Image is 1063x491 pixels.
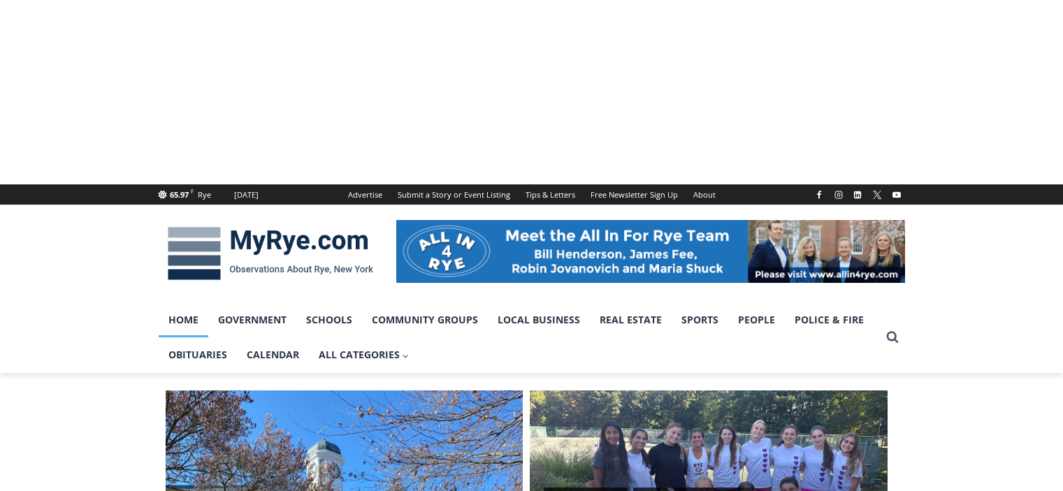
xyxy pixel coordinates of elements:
[296,302,362,337] a: Schools
[309,337,419,372] a: All Categories
[237,337,309,372] a: Calendar
[830,186,847,203] a: Instagram
[518,184,583,205] a: Tips & Letters
[396,220,905,283] img: All in for Rye
[319,347,410,362] span: All Categories
[785,302,874,337] a: Police & Fire
[888,186,905,203] a: YouTube
[159,302,880,373] nav: Primary Navigation
[159,302,208,337] a: Home
[811,186,827,203] a: Facebook
[488,302,590,337] a: Local Business
[170,189,189,200] span: 65.97
[672,302,728,337] a: Sports
[198,189,211,201] div: Rye
[869,186,885,203] a: X
[340,184,390,205] a: Advertise
[686,184,723,205] a: About
[590,302,672,337] a: Real Estate
[728,302,785,337] a: People
[159,217,382,290] img: MyRye.com
[191,187,194,195] span: F
[362,302,488,337] a: Community Groups
[849,186,866,203] a: Linkedin
[234,189,259,201] div: [DATE]
[583,184,686,205] a: Free Newsletter Sign Up
[390,184,518,205] a: Submit a Story or Event Listing
[880,325,905,350] button: View Search Form
[340,184,723,205] nav: Secondary Navigation
[208,302,296,337] a: Government
[159,337,237,372] a: Obituaries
